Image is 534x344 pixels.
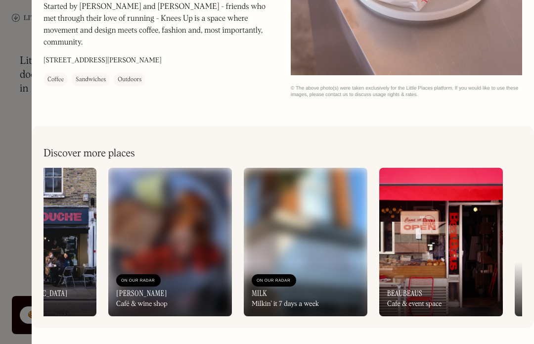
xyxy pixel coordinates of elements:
[108,168,232,316] a: On Our Radar[PERSON_NAME]Café & wine shop
[116,289,167,298] h3: [PERSON_NAME]
[118,75,141,85] div: Outdoors
[252,289,267,298] h3: Milk
[291,85,522,98] div: © The above photo(s) were taken exclusively for the Little Places platform. If you would like to ...
[379,168,503,316] a: BeauBeausCafe & event space
[116,300,168,308] div: Café & wine shop
[121,276,156,286] div: On Our Radar
[76,75,106,85] div: Sandwiches
[44,55,162,66] p: [STREET_ADDRESS][PERSON_NAME]
[44,147,135,160] h2: Discover more places
[44,1,275,49] p: Started by [PERSON_NAME] and [PERSON_NAME] - friends who met through their love of running - Knee...
[387,300,442,308] div: Cafe & event space
[47,75,64,85] div: Coffee
[252,300,319,308] div: Milkin’ it 7 days a week
[257,276,291,286] div: On Our Radar
[387,289,422,298] h3: BeauBeaus
[244,168,367,316] a: On Our RadarMilkMilkin’ it 7 days a week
